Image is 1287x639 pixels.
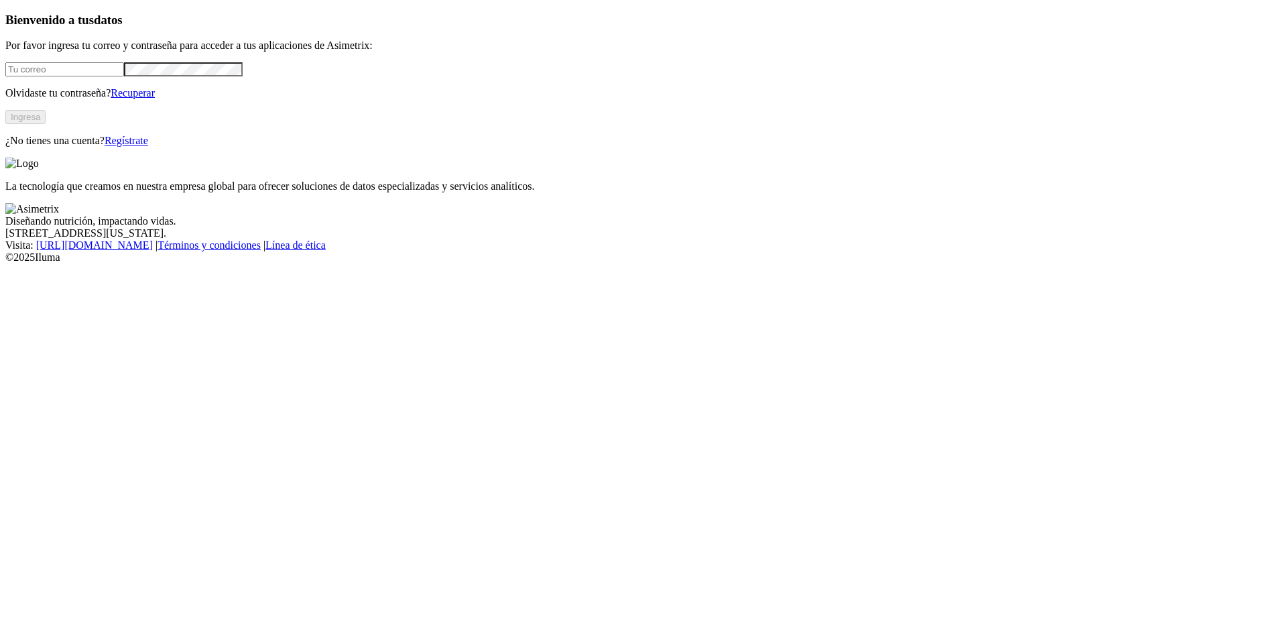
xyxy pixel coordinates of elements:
[5,158,39,170] img: Logo
[5,13,1282,27] h3: Bienvenido a tus
[5,62,124,76] input: Tu correo
[5,135,1282,147] p: ¿No tienes una cuenta?
[265,239,326,251] a: Línea de ética
[158,239,261,251] a: Términos y condiciones
[5,215,1282,227] div: Diseñando nutrición, impactando vidas.
[5,227,1282,239] div: [STREET_ADDRESS][US_STATE].
[5,203,59,215] img: Asimetrix
[5,87,1282,99] p: Olvidaste tu contraseña?
[5,180,1282,192] p: La tecnología que creamos en nuestra empresa global para ofrecer soluciones de datos especializad...
[36,239,153,251] a: [URL][DOMAIN_NAME]
[5,110,46,124] button: Ingresa
[94,13,123,27] span: datos
[5,40,1282,52] p: Por favor ingresa tu correo y contraseña para acceder a tus aplicaciones de Asimetrix:
[5,239,1282,251] div: Visita : | |
[111,87,155,99] a: Recuperar
[5,251,1282,264] div: © 2025 Iluma
[105,135,148,146] a: Regístrate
